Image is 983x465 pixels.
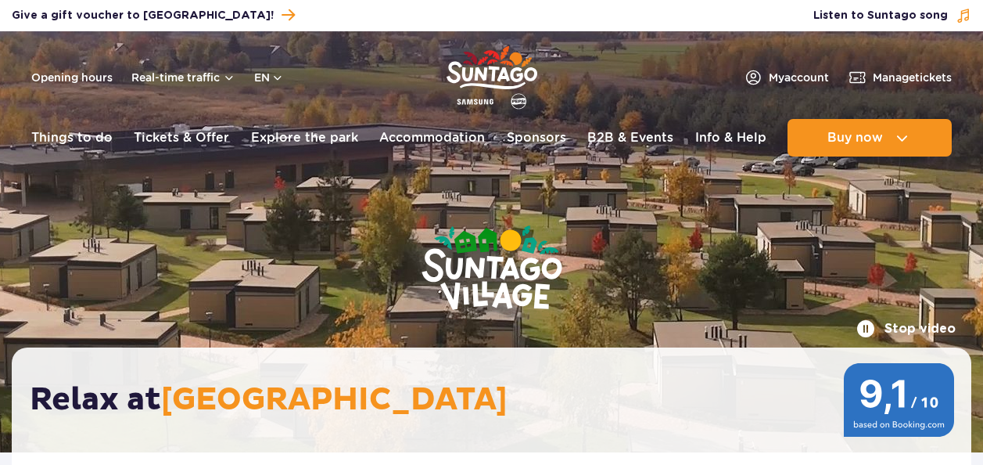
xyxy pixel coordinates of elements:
a: Accommodation [379,119,485,157]
button: Stop video [856,319,956,338]
a: Managetickets [848,68,952,87]
a: Tickets & Offer [134,119,229,157]
a: Opening hours [31,70,113,85]
img: Suntago Village [359,164,625,374]
span: Buy now [827,131,883,145]
a: Explore the park [251,119,358,157]
span: [GEOGRAPHIC_DATA] [161,380,508,420]
button: en [254,70,284,85]
button: Listen to Suntago song [813,8,971,23]
button: Buy now [787,119,952,157]
a: Myaccount [744,68,829,87]
span: My account [769,70,829,85]
a: Things to do [31,119,113,157]
span: Give a gift voucher to [GEOGRAPHIC_DATA]! [12,8,274,23]
img: 9,1/10 wg ocen z Booking.com [842,363,956,437]
span: Listen to Suntago song [813,8,948,23]
a: Give a gift voucher to [GEOGRAPHIC_DATA]! [12,5,295,26]
button: Real-time traffic [131,71,235,84]
h2: Relax at [30,380,969,420]
a: Sponsors [507,119,566,157]
span: Manage tickets [873,70,952,85]
a: Info & Help [695,119,766,157]
a: Park of Poland [447,39,537,111]
a: B2B & Events [587,119,673,157]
